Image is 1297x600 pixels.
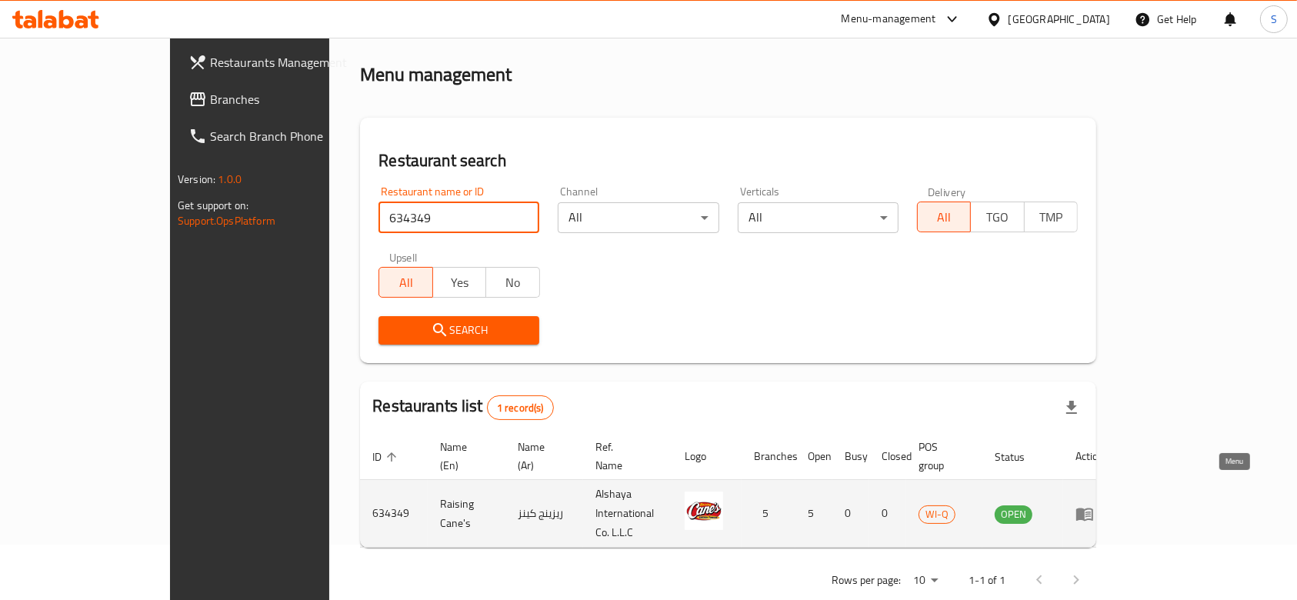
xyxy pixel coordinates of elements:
th: Logo [672,433,742,480]
h2: Restaurant search [378,149,1078,172]
span: OPEN [995,505,1032,523]
span: Name (En) [440,438,487,475]
button: Search [378,316,539,345]
a: Branches [176,81,387,118]
img: Raising Cane's [685,492,723,530]
th: Open [795,433,832,480]
span: 1.0.0 [218,169,242,189]
span: WI-Q [919,505,955,523]
button: No [485,267,539,298]
span: Search [391,321,527,340]
a: Restaurants Management [176,44,387,81]
span: Ref. Name [595,438,654,475]
span: ID [372,448,402,466]
span: All [924,206,965,228]
span: 1 record(s) [488,401,553,415]
span: Get support on: [178,195,248,215]
input: Search for restaurant name or ID.. [378,202,539,233]
button: All [917,202,971,232]
th: Branches [742,433,795,480]
button: Yes [432,267,486,298]
td: Alshaya International Co. L.L.C [583,480,672,548]
td: 5 [742,480,795,548]
td: Raising Cane's [428,480,505,548]
td: 0 [869,480,906,548]
button: TMP [1024,202,1078,232]
label: Delivery [928,186,966,197]
div: All [738,202,899,233]
span: Yes [439,272,480,294]
h2: Menu management [360,62,512,87]
button: TGO [970,202,1024,232]
span: Name (Ar) [518,438,565,475]
span: Restaurants Management [210,53,375,72]
td: 5 [795,480,832,548]
span: POS group [919,438,964,475]
th: Action [1063,433,1116,480]
div: Menu-management [842,10,936,28]
div: Rows per page: [907,569,944,592]
span: TGO [977,206,1018,228]
a: Support.OpsPlatform [178,211,275,231]
th: Closed [869,433,906,480]
td: 634349 [360,480,428,548]
label: Upsell [389,252,418,262]
p: 1-1 of 1 [969,571,1005,590]
span: All [385,272,426,294]
div: Export file [1053,389,1090,426]
span: No [492,272,533,294]
span: Branches [210,90,375,108]
div: [GEOGRAPHIC_DATA] [1009,11,1110,28]
div: Total records count [487,395,554,420]
span: Status [995,448,1045,466]
span: Search Branch Phone [210,127,375,145]
td: ريزينج كينز [505,480,583,548]
a: Search Branch Phone [176,118,387,155]
div: OPEN [995,505,1032,524]
span: S [1271,11,1277,28]
table: enhanced table [360,433,1116,548]
button: All [378,267,432,298]
span: Version: [178,169,215,189]
div: All [558,202,719,233]
td: 0 [832,480,869,548]
span: TMP [1031,206,1072,228]
th: Busy [832,433,869,480]
h2: Restaurants list [372,395,553,420]
p: Rows per page: [832,571,901,590]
